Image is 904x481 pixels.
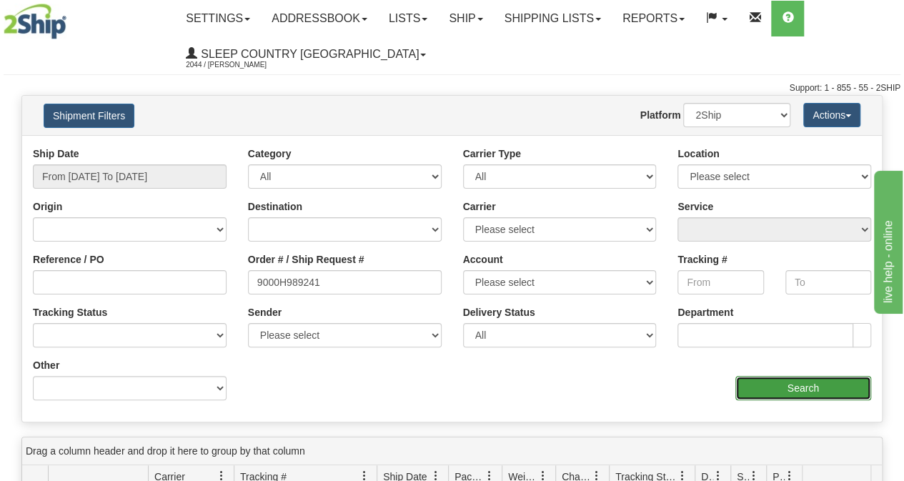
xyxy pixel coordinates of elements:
iframe: chat widget [871,167,903,313]
label: Category [248,147,292,161]
label: Other [33,358,59,372]
label: Carrier [463,199,496,214]
a: Shipping lists [494,1,612,36]
a: Lists [378,1,438,36]
div: grid grouping header [22,437,882,465]
label: Tracking # [677,252,727,267]
label: Account [463,252,503,267]
label: Platform [640,108,681,122]
span: Sleep Country [GEOGRAPHIC_DATA] [197,48,419,60]
input: To [785,270,871,294]
a: Settings [175,1,261,36]
label: Carrier Type [463,147,521,161]
input: From [677,270,763,294]
label: Service [677,199,713,214]
label: Tracking Status [33,305,107,319]
a: Addressbook [261,1,378,36]
label: Ship Date [33,147,79,161]
a: Sleep Country [GEOGRAPHIC_DATA] 2044 / [PERSON_NAME] [175,36,437,72]
div: live help - online [11,9,132,26]
label: Origin [33,199,62,214]
button: Actions [803,103,860,127]
img: logo2044.jpg [4,4,66,39]
label: Department [677,305,733,319]
div: Support: 1 - 855 - 55 - 2SHIP [4,82,900,94]
label: Sender [248,305,282,319]
label: Destination [248,199,302,214]
input: Search [735,376,872,400]
button: Shipment Filters [44,104,134,128]
label: Delivery Status [463,305,535,319]
label: Reference / PO [33,252,104,267]
label: Order # / Ship Request # [248,252,364,267]
span: 2044 / [PERSON_NAME] [186,58,293,72]
a: Reports [612,1,695,36]
label: Location [677,147,719,161]
a: Ship [438,1,493,36]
